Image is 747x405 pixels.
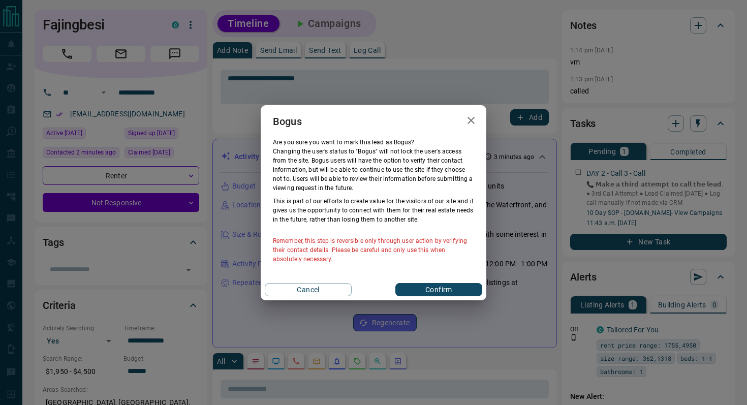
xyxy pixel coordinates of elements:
h2: Bogus [261,105,314,138]
p: Are you sure you want to mark this lead as Bogus ? [273,138,474,147]
button: Cancel [265,283,352,296]
p: Changing the user’s status to "Bogus" will not lock the user's access from the site. Bogus users ... [273,147,474,193]
p: This is part of our efforts to create value for the visitors of our site and it gives us the oppo... [273,197,474,224]
p: Remember, this step is reversible only through user action by verifying their contact details. Pl... [273,236,474,264]
button: Confirm [395,283,482,296]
